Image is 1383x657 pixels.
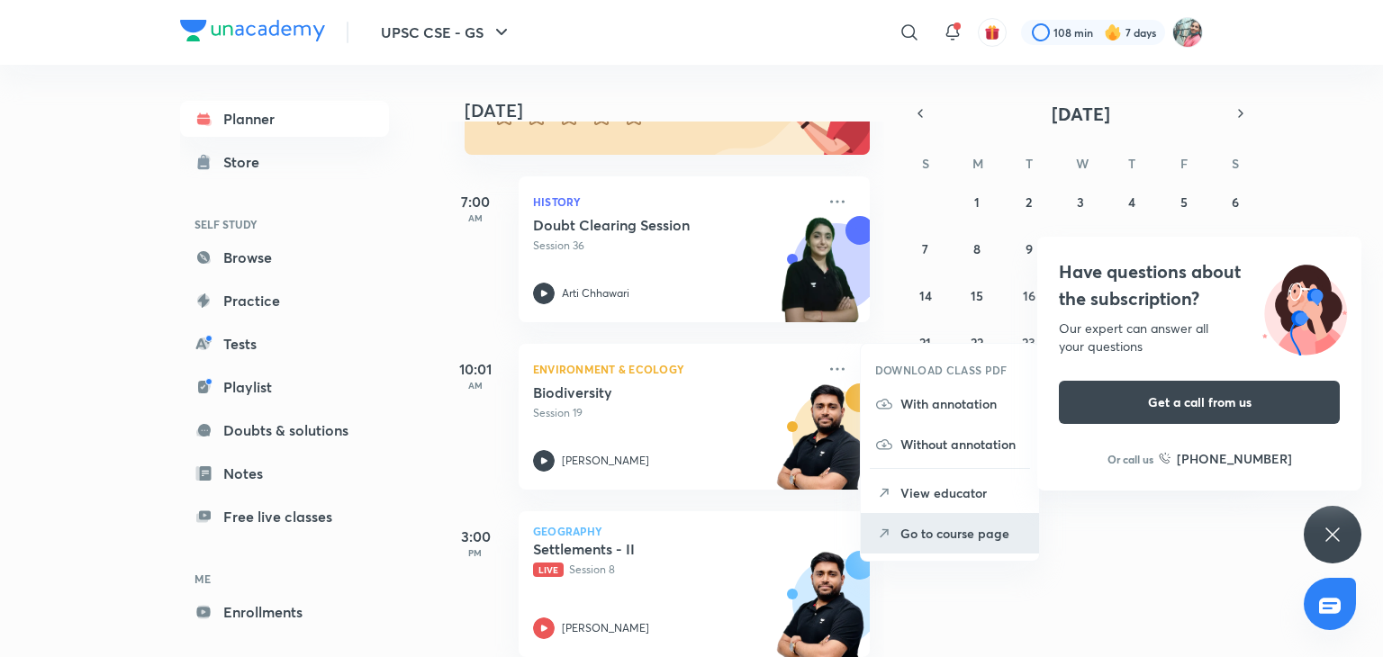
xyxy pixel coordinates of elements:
abbr: September 23, 2025 [1022,334,1035,351]
abbr: Tuesday [1026,155,1033,172]
button: Get a call from us [1059,381,1340,424]
h6: SELF STUDY [180,209,389,239]
a: [PHONE_NUMBER] [1159,449,1292,468]
button: September 23, 2025 [1015,328,1044,356]
p: History [533,191,816,212]
h6: [PHONE_NUMBER] [1177,449,1292,468]
abbr: September 2, 2025 [1026,193,1032,211]
p: AM [439,212,511,223]
button: September 16, 2025 [1015,281,1044,310]
p: Arti Chhawari [562,285,629,301]
button: avatar [978,18,1007,47]
p: Or call us [1107,451,1153,467]
img: unacademy [771,216,870,340]
abbr: September 7, 2025 [922,240,928,257]
a: Free live classes [180,499,389,535]
p: [PERSON_NAME] [562,453,649,469]
p: Session 36 [533,238,816,254]
h5: 10:01 [439,358,511,380]
a: Practice [180,283,389,319]
abbr: September 9, 2025 [1026,240,1033,257]
span: [DATE] [1052,102,1110,126]
abbr: September 16, 2025 [1023,287,1035,304]
p: Session 19 [533,405,816,421]
button: September 22, 2025 [963,328,991,356]
abbr: September 4, 2025 [1128,193,1135,211]
button: September 21, 2025 [911,328,940,356]
p: Geography [533,526,855,536]
button: [DATE] [933,101,1228,126]
h6: DOWNLOAD CLASS PDF [875,362,1008,378]
p: PM [439,547,511,558]
abbr: September 5, 2025 [1180,193,1188,211]
button: September 15, 2025 [963,281,991,310]
button: September 4, 2025 [1117,187,1146,216]
p: Session 8 [533,562,816,578]
abbr: Friday [1180,155,1188,172]
abbr: September 6, 2025 [1232,193,1239,211]
button: September 7, 2025 [911,234,940,263]
img: streak [1104,23,1122,41]
abbr: September 15, 2025 [971,287,983,304]
button: September 2, 2025 [1015,187,1044,216]
a: Planner [180,101,389,137]
img: Company Logo [180,20,325,41]
p: AM [439,380,511,391]
a: Tests [180,326,389,362]
button: September 8, 2025 [963,234,991,263]
a: Playlist [180,369,389,405]
p: Without annotation [900,435,1025,454]
abbr: September 3, 2025 [1077,193,1084,211]
abbr: Monday [972,155,983,172]
abbr: September 22, 2025 [971,334,983,351]
div: Store [223,151,270,173]
h4: Have questions about the subscription? [1059,258,1340,312]
abbr: Sunday [922,155,929,172]
abbr: September 21, 2025 [919,334,931,351]
img: ttu_illustration_new.svg [1248,258,1361,355]
abbr: Saturday [1232,155,1239,172]
p: [PERSON_NAME] [562,620,649,636]
h5: 3:00 [439,526,511,547]
a: Company Logo [180,20,325,46]
h5: Biodiversity [533,383,757,401]
abbr: September 8, 2025 [973,240,981,257]
img: avatar [984,24,1000,40]
img: unacademy [771,383,870,508]
p: View educator [900,483,1025,502]
abbr: Thursday [1128,155,1135,172]
div: Our expert can answer all your questions [1059,319,1340,355]
p: Go to course page [900,524,1025,543]
button: September 14, 2025 [911,281,940,310]
a: Enrollments [180,594,389,630]
button: September 11, 2025 [1117,234,1146,263]
h4: [DATE] [465,100,888,121]
a: Notes [180,455,389,491]
a: Browse [180,239,389,275]
h5: Settlements - II [533,540,757,558]
button: September 10, 2025 [1066,234,1095,263]
h5: Doubt Clearing Session [533,216,757,234]
p: With annotation [900,394,1025,413]
button: September 3, 2025 [1066,187,1095,216]
button: September 1, 2025 [963,187,991,216]
abbr: September 1, 2025 [974,193,980,211]
h5: 7:00 [439,191,511,212]
button: September 12, 2025 [1170,234,1198,263]
img: Prerna Pathak [1172,17,1203,48]
button: September 9, 2025 [1015,234,1044,263]
button: September 6, 2025 [1221,187,1250,216]
a: Store [180,144,389,180]
h6: ME [180,563,389,594]
a: Doubts & solutions [180,412,389,448]
abbr: September 14, 2025 [919,287,932,304]
button: September 5, 2025 [1170,187,1198,216]
span: Live [533,562,564,577]
button: UPSC CSE - GS [370,14,523,50]
p: Environment & Ecology [533,358,816,380]
abbr: Wednesday [1076,155,1089,172]
button: September 13, 2025 [1221,234,1250,263]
